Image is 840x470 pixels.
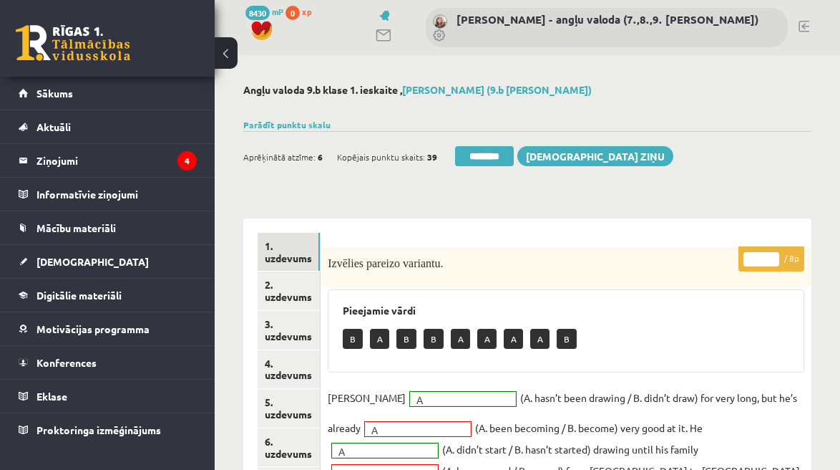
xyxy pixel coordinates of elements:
span: Motivācijas programma [36,322,150,335]
span: Proktoringa izmēģinājums [36,423,161,436]
span: 6 [318,146,323,168]
span: xp [302,6,311,17]
span: mP [272,6,283,17]
a: 4. uzdevums [258,350,320,389]
p: A [370,329,389,349]
p: B [396,329,416,349]
span: Mācību materiāli [36,221,116,234]
a: Konferences [19,346,197,379]
span: Konferences [36,356,97,369]
p: / 8p [738,246,804,272]
a: Informatīvie ziņojumi [19,178,197,211]
p: B [557,329,577,349]
a: Eklase [19,380,197,413]
a: [DEMOGRAPHIC_DATA] [19,245,197,278]
span: 39 [427,146,437,168]
a: A [365,422,471,436]
span: A [416,393,497,407]
a: Proktoringa izmēģinājums [19,413,197,446]
a: Aktuāli [19,110,197,143]
a: Rīgas 1. Tālmācības vidusskola [16,25,130,61]
a: 6. uzdevums [258,428,320,467]
p: [PERSON_NAME] [328,387,406,408]
a: [PERSON_NAME] (9.b [PERSON_NAME]) [402,83,592,96]
legend: Informatīvie ziņojumi [36,178,197,211]
a: 8430 mP [245,6,283,17]
span: Aprēķinātā atzīme: [243,146,316,168]
p: A [451,329,470,349]
span: [DEMOGRAPHIC_DATA] [36,255,149,268]
p: A [504,329,523,349]
p: A [477,329,497,349]
a: Motivācijas programma [19,312,197,345]
p: B [343,329,363,349]
a: [PERSON_NAME] - angļu valoda (7.,8.,9. [PERSON_NAME]) [456,12,758,27]
a: Parādīt punktu skalu [243,119,331,130]
a: Ziņojumi4 [19,144,197,177]
span: A [338,444,419,459]
span: Izvēlies pareizo variantu. [328,257,443,269]
a: 1. uzdevums [258,233,320,272]
span: Aktuāli [36,120,71,133]
span: 8430 [245,6,270,20]
span: Digitālie materiāli [36,289,122,302]
span: Sākums [36,87,73,100]
a: Mācību materiāli [19,211,197,244]
h3: Pieejamie vārdi [343,304,789,317]
a: 2. uzdevums [258,272,320,310]
a: [DEMOGRAPHIC_DATA] ziņu [517,146,673,166]
legend: Ziņojumi [36,144,197,177]
i: 4 [177,151,197,171]
span: A [371,423,451,437]
a: 3. uzdevums [258,311,320,350]
a: Digitālie materiāli [19,279,197,312]
h2: Angļu valoda 9.b klase 1. ieskaite , [243,84,811,96]
img: Laila Priedīte-Dimiņa - angļu valoda (7.,8.,9. klase) [433,14,447,29]
p: B [424,329,444,349]
span: Kopējais punktu skaits: [337,146,425,168]
p: A [530,329,550,349]
a: Sākums [19,77,197,110]
a: 0 xp [285,6,318,17]
a: A [410,392,516,406]
span: Eklase [36,390,67,403]
a: A [332,443,438,458]
a: 5. uzdevums [258,389,320,428]
span: 0 [285,6,300,20]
